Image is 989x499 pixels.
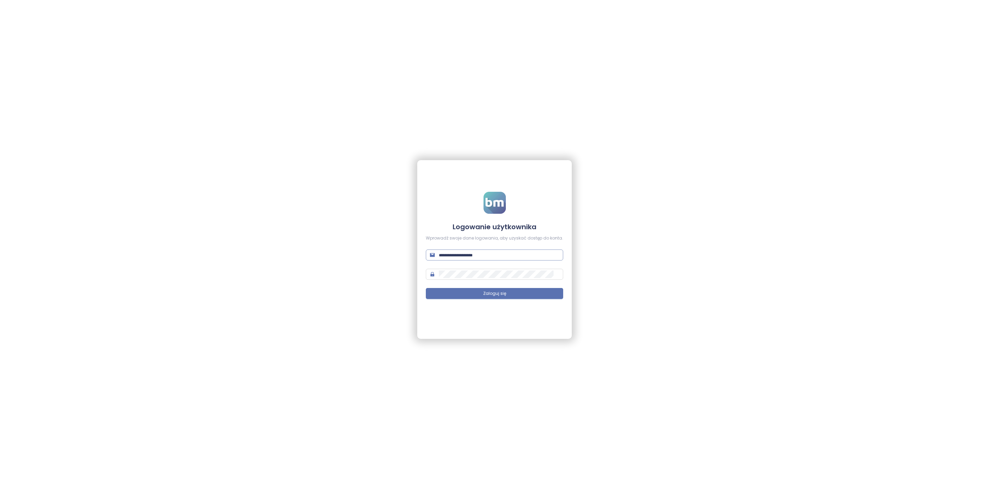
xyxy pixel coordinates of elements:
[426,235,563,242] div: Wprowadź swoje dane logowania, aby uzyskać dostęp do konta.
[430,253,435,257] span: mail
[483,290,506,297] span: Zaloguj się
[426,288,563,299] button: Zaloguj się
[430,272,435,277] span: lock
[484,192,506,214] img: logo
[426,222,563,232] h4: Logowanie użytkownika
